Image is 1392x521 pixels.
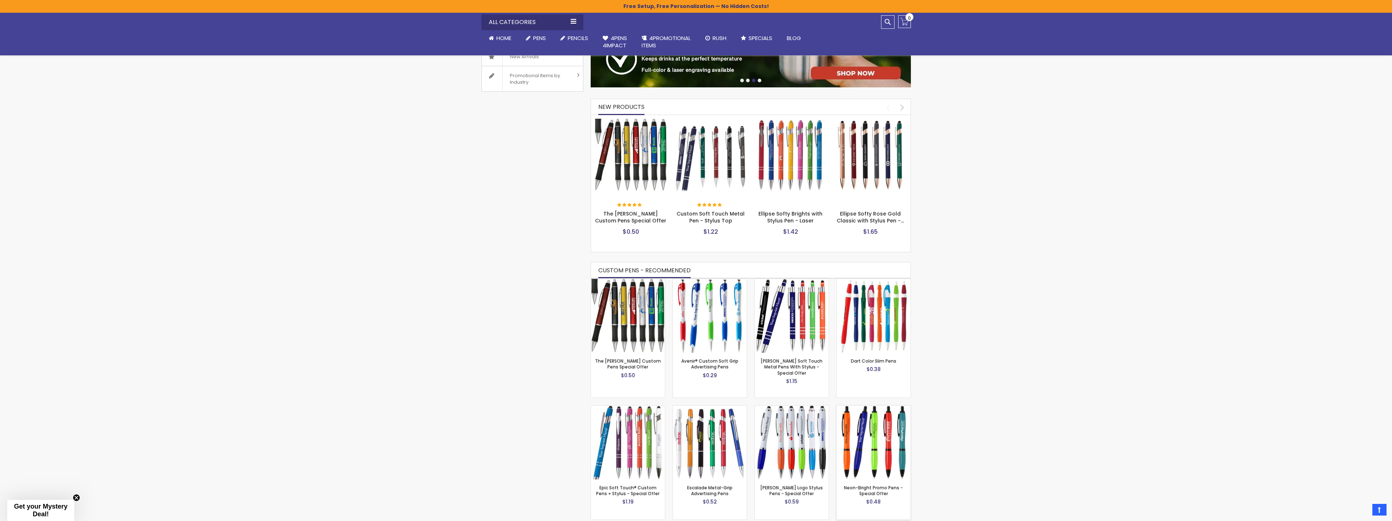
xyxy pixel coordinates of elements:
a: Ellipse Softy Rose Gold Classic with Stylus Pen - Silver Laser [834,118,907,125]
span: Promotional Items by Industry [502,66,574,91]
span: Home [496,34,511,42]
span: New Products [598,103,645,111]
span: Pens [533,34,546,42]
span: 4PROMOTIONAL ITEMS [642,34,691,49]
a: Custom Soft Touch Metal Pen - Stylus Top [674,118,747,125]
a: Ellipse Softy Rose Gold Classic with Stylus Pen -… [837,210,904,224]
img: Neon-Bright Promo Pens - Special Offer [837,406,911,479]
div: next [896,101,909,114]
a: Kimberly Logo Stylus Pens - Special Offer [755,405,829,411]
img: The Barton Custom Pens Special Offer [591,279,665,353]
a: 4PROMOTIONALITEMS [634,30,698,54]
span: $1.15 [786,378,797,385]
span: CUSTOM PENS - RECOMMENDED [598,266,691,275]
a: The Barton Custom Pens Special Offer [595,118,667,125]
a: Neon-Bright Promo Pens - Special Offer [837,405,911,411]
img: Epic Soft Touch® Custom Pens + Stylus - Special Offer [591,406,665,479]
img: Ellipse Softy Rose Gold Classic with Stylus Pen - Silver Laser [834,119,907,192]
img: Celeste Soft Touch Metal Pens With Stylus - Special Offer [755,279,829,353]
span: 4Pens 4impact [603,34,627,49]
span: Blog [787,34,801,42]
span: $0.50 [623,228,639,236]
img: Kimberly Logo Stylus Pens - Special Offer [755,406,829,479]
img: The Barton Custom Pens Special Offer [595,119,667,192]
img: Avenir® Custom Soft Grip Advertising Pens [673,279,747,353]
a: New Arrivals [482,47,583,66]
span: $0.59 [785,498,799,505]
span: $1.42 [783,228,798,236]
a: Ellipse Softy Brights with Stylus Pen - Laser [754,118,827,125]
div: 100% [697,203,723,208]
a: Rush [698,30,734,46]
a: Blog [780,30,808,46]
a: Pencils [553,30,595,46]
a: Epic Soft Touch® Custom Pens + Stylus - Special Offer [596,485,659,497]
span: 0 [908,15,911,21]
span: New Arrivals [502,47,546,66]
a: 4Pens4impact [595,30,634,54]
a: Custom Soft Touch Metal Pen - Stylus Top [677,210,745,224]
a: Specials [734,30,780,46]
a: Avenir® Custom Soft Grip Advertising Pens [681,358,738,370]
span: Rush [713,34,726,42]
span: Get your Mystery Deal! [14,503,67,518]
a: Home [481,30,519,46]
a: 0 [898,15,911,28]
a: Celeste Soft Touch Metal Pens With Stylus - Special Offer [755,279,829,285]
span: $0.29 [703,372,717,379]
img: Escalade Metal-Grip Advertising Pens [673,406,747,479]
div: 100% [617,203,643,208]
span: Pencils [568,34,588,42]
span: $0.50 [621,372,635,379]
a: The [PERSON_NAME] Custom Pens Special Offer [595,358,661,370]
span: $1.19 [622,498,634,505]
a: Epic Soft Touch® Custom Pens + Stylus - Special Offer [591,405,665,411]
a: [PERSON_NAME] Logo Stylus Pens - Special Offer [760,485,823,497]
a: Avenir® Custom Soft Grip Advertising Pens [673,279,747,285]
a: Dart Color slim Pens [837,279,911,285]
img: Ellipse Softy Brights with Stylus Pen - Laser [754,119,827,192]
a: The [PERSON_NAME] Custom Pens Special Offer [595,210,666,224]
span: Specials [749,34,772,42]
a: Top [1372,504,1387,516]
a: Dart Color Slim Pens [851,358,896,364]
a: Escalade Metal-Grip Advertising Pens [673,405,747,411]
img: Custom Soft Touch Metal Pen - Stylus Top [674,119,747,192]
span: $1.22 [703,228,718,236]
button: Close teaser [73,494,80,501]
img: Dart Color slim Pens [837,279,911,353]
div: All Categories [481,14,583,30]
div: Get your Mystery Deal!Close teaser [7,500,74,521]
span: $0.48 [866,498,881,505]
span: $0.52 [703,498,717,505]
span: $0.38 [866,366,881,373]
a: Neon-Bright Promo Pens - Special Offer [844,485,903,497]
span: $1.65 [863,228,878,236]
a: Promotional Items by Industry [482,66,583,91]
a: [PERSON_NAME] Soft Touch Metal Pens With Stylus - Special Offer [761,358,822,376]
div: prev [882,101,895,114]
a: Pens [519,30,553,46]
a: Escalade Metal-Grip Advertising Pens [687,485,733,497]
a: Ellipse Softy Brights with Stylus Pen - Laser [758,210,822,224]
a: The Barton Custom Pens Special Offer [591,279,665,285]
